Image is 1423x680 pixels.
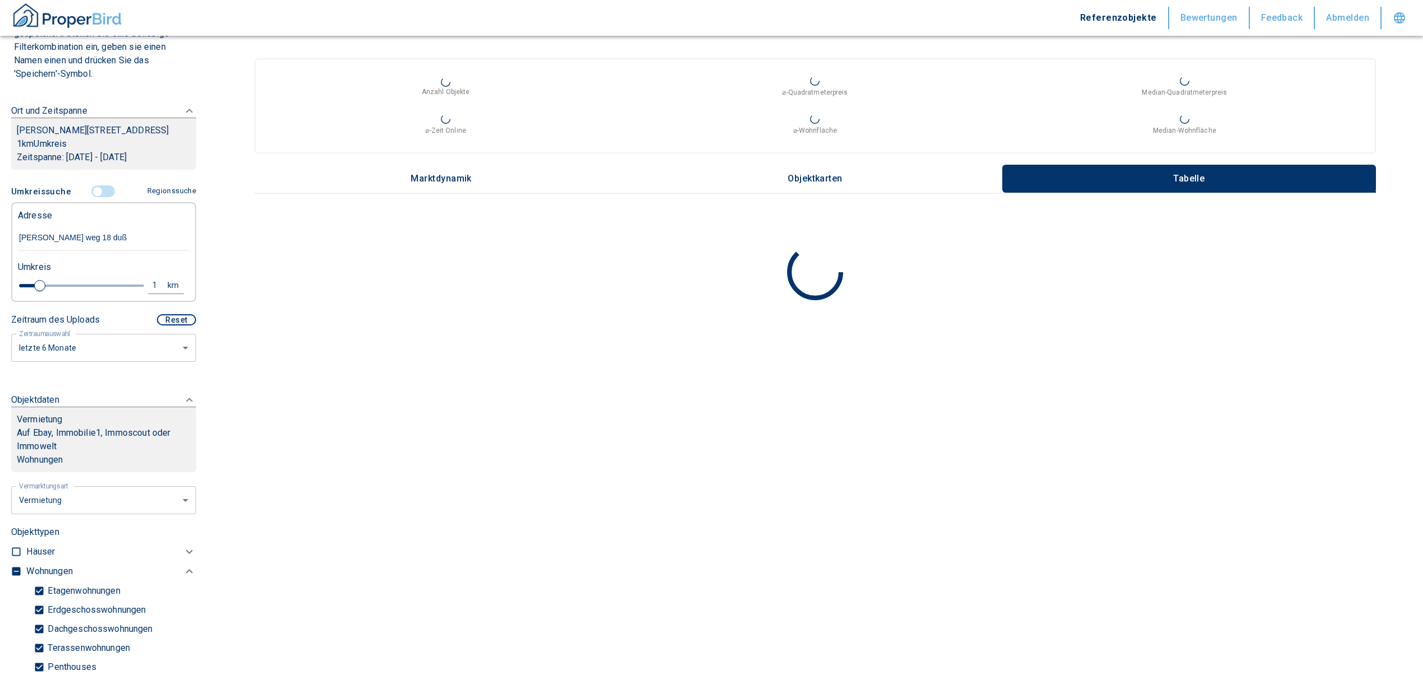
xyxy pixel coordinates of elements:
[148,277,184,294] button: 1km
[17,413,63,426] p: Vermietung
[18,209,52,222] p: Adresse
[254,165,1376,193] div: wrapped label tabs example
[26,565,72,578] p: Wohnungen
[793,125,837,136] p: ⌀-Wohnfläche
[18,260,51,274] p: Umkreis
[26,545,55,558] p: Häuser
[26,542,196,562] div: Häuser
[45,644,130,653] p: Terassenwohnungen
[11,181,76,202] button: Umkreissuche
[11,104,87,118] p: Ort und Zeitspanne
[1161,174,1217,184] p: Tabelle
[45,663,96,672] p: Penthouses
[11,2,123,34] button: ProperBird Logo and Home Button
[787,174,843,184] p: Objektkarten
[1169,7,1250,29] button: Bewertungen
[17,137,190,151] p: 1 km Umkreis
[14,13,193,81] p: Sie haben noch keine Filtervorlage gespeichert. Stellen Sie eine beliebige Filterkombination ein,...
[1069,7,1169,29] button: Referenzobjekte
[11,485,196,515] div: letzte 6 Monate
[11,313,100,327] p: Zeitraum des Uploads
[17,151,190,164] p: Zeitspanne: [DATE] - [DATE]
[26,562,196,581] div: Wohnungen
[11,333,196,362] div: letzte 6 Monate
[171,278,181,292] div: km
[11,393,59,407] p: Objektdaten
[1142,87,1227,97] p: Median-Quadratmeterpreis
[11,93,196,181] div: Ort und Zeitspanne[PERSON_NAME][STREET_ADDRESS]1kmUmkreisZeitspanne: [DATE] - [DATE]
[17,453,190,467] p: Wohnungen
[151,278,171,292] div: 1
[17,426,190,453] p: Auf Ebay, Immobilie1, Immoscout oder Immowelt
[422,87,470,97] p: Anzahl Objekte
[11,2,123,30] img: ProperBird Logo and Home Button
[782,87,848,97] p: ⌀-Quadratmeterpreis
[1250,7,1315,29] button: Feedback
[143,181,196,201] button: Regionssuche
[157,314,196,325] button: Reset
[11,382,196,483] div: ObjektdatenVermietungAuf Ebay, Immobilie1, Immoscout oder ImmoweltWohnungen
[1315,7,1382,29] button: Abmelden
[45,606,146,614] p: Erdgeschosswohnungen
[45,625,152,634] p: Dachgeschosswohnungen
[18,225,189,251] input: Adresse ändern
[17,124,190,137] p: [PERSON_NAME][STREET_ADDRESS]
[411,174,472,184] p: Marktdynamik
[1153,125,1216,136] p: Median-Wohnfläche
[45,586,120,595] p: Etagenwohnungen
[11,525,196,539] p: Objekttypen
[425,125,466,136] p: ⌀-Zeit Online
